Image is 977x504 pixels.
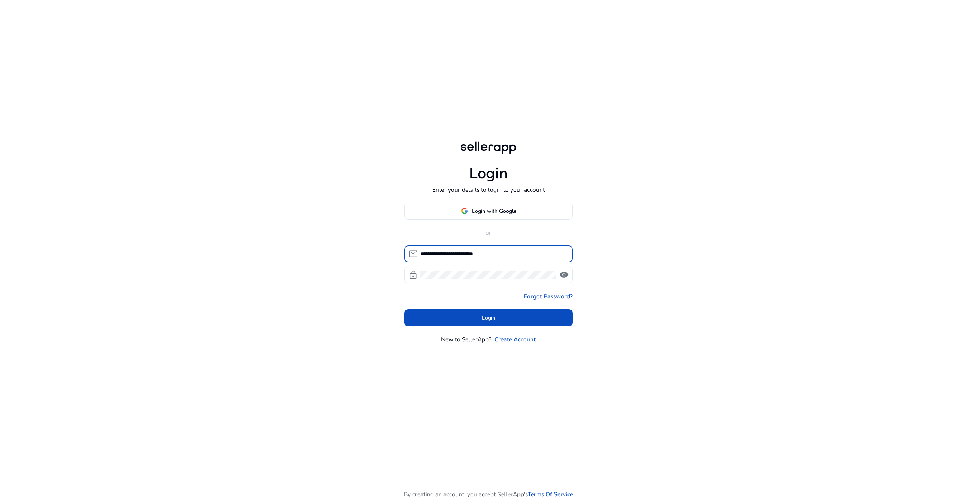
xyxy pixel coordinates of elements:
[408,270,418,280] span: lock
[404,203,573,220] button: Login with Google
[482,314,495,322] span: Login
[432,185,545,194] p: Enter your details to login to your account
[524,292,573,301] a: Forgot Password?
[408,249,418,259] span: mail
[404,309,573,326] button: Login
[469,165,508,183] h1: Login
[404,228,573,237] p: or
[494,335,536,344] a: Create Account
[472,207,516,215] span: Login with Google
[461,208,468,214] img: google-logo.svg
[441,335,491,344] p: New to SellerApp?
[528,490,573,499] a: Terms Of Service
[559,270,569,280] span: visibility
